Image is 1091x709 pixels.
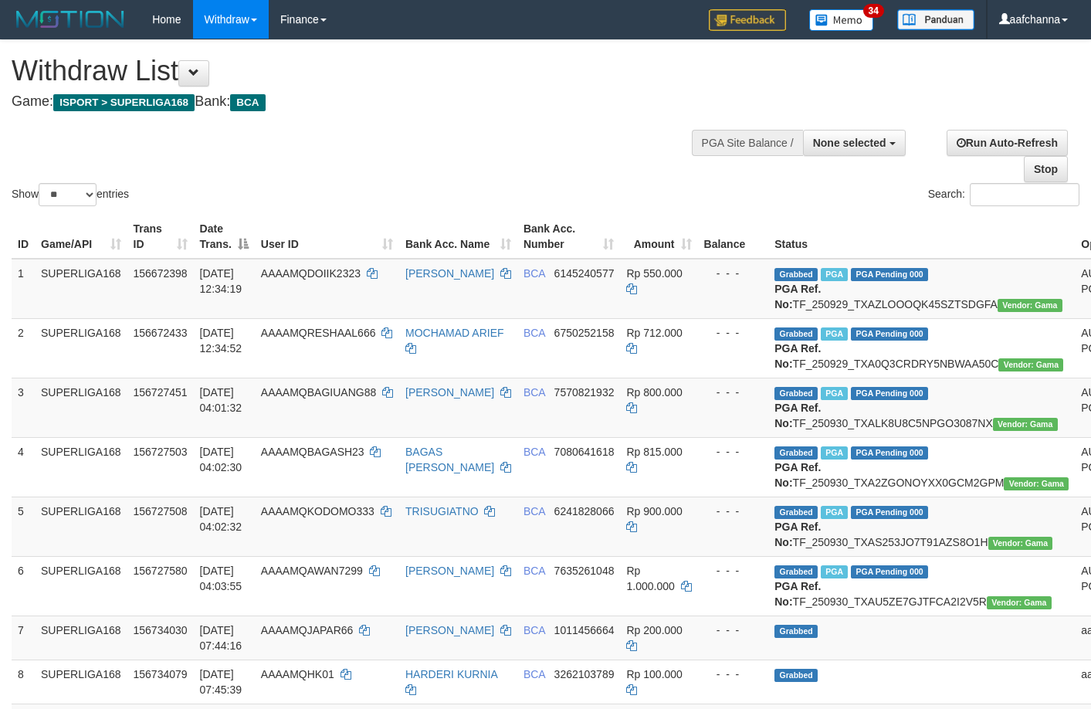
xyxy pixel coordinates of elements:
[768,556,1075,616] td: TF_250930_TXAU5ZE7GJTFCA2I2V5R
[554,267,615,280] span: Copy 6145240577 to clipboard
[774,565,818,578] span: Grabbed
[821,387,848,400] span: Marked by aafchoeunmanni
[35,660,127,704] td: SUPERLIGA168
[774,506,818,519] span: Grabbed
[134,267,188,280] span: 156672398
[35,378,127,437] td: SUPERLIGA168
[399,215,517,259] th: Bank Acc. Name: activate to sort column ascending
[134,624,188,636] span: 156734030
[626,446,682,458] span: Rp 815.000
[554,327,615,339] span: Copy 6750252158 to clipboard
[768,497,1075,556] td: TF_250930_TXAS253JO7T91AZS8O1H
[523,267,545,280] span: BCA
[134,446,188,458] span: 156727503
[988,537,1053,550] span: Vendor URL: https://trx31.1velocity.biz
[774,283,821,310] b: PGA Ref. No:
[704,266,763,281] div: - - -
[523,624,545,636] span: BCA
[928,183,1079,206] label: Search:
[200,386,242,414] span: [DATE] 04:01:32
[134,386,188,399] span: 156727451
[230,94,265,111] span: BCA
[704,667,763,682] div: - - -
[774,625,818,638] span: Grabbed
[768,259,1075,319] td: TF_250929_TXAZLOOOQK45SZTSDGFA
[774,387,818,400] span: Grabbed
[12,56,712,87] h1: Withdraw List
[704,563,763,578] div: - - -
[774,461,821,489] b: PGA Ref. No:
[620,215,697,259] th: Amount: activate to sort column ascending
[698,215,769,259] th: Balance
[12,497,35,556] td: 5
[768,318,1075,378] td: TF_250929_TXA0Q3CRDRY5NBWAA50C
[704,444,763,460] div: - - -
[1004,477,1069,490] span: Vendor URL: https://trx31.1velocity.biz
[821,565,848,578] span: Marked by aafchoeunmanni
[523,668,545,680] span: BCA
[809,9,874,31] img: Button%20Memo.svg
[998,299,1062,312] span: Vendor URL: https://trx31.1velocity.biz
[35,616,127,660] td: SUPERLIGA168
[261,327,376,339] span: AAAAMQRESHAAL666
[1024,156,1068,182] a: Stop
[127,215,194,259] th: Trans ID: activate to sort column ascending
[626,505,682,517] span: Rp 900.000
[851,268,928,281] span: PGA Pending
[405,624,494,636] a: [PERSON_NAME]
[851,506,928,519] span: PGA Pending
[821,327,848,341] span: Marked by aafsoycanthlai
[134,327,188,339] span: 156672433
[261,446,364,458] span: AAAAMQBAGASH23
[200,505,242,533] span: [DATE] 04:02:32
[200,668,242,696] span: [DATE] 07:45:39
[200,267,242,295] span: [DATE] 12:34:19
[774,342,821,370] b: PGA Ref. No:
[200,624,242,652] span: [DATE] 07:44:16
[523,327,545,339] span: BCA
[821,268,848,281] span: Marked by aafsoycanthlai
[12,259,35,319] td: 1
[523,446,545,458] span: BCA
[774,521,821,548] b: PGA Ref. No:
[261,386,376,399] span: AAAAMQBAGIUANG88
[821,446,848,460] span: Marked by aafchoeunmanni
[863,4,884,18] span: 34
[12,183,129,206] label: Show entries
[987,596,1052,609] span: Vendor URL: https://trx31.1velocity.biz
[626,386,682,399] span: Rp 800.000
[12,94,712,110] h4: Game: Bank:
[554,565,615,577] span: Copy 7635261048 to clipboard
[523,565,545,577] span: BCA
[255,215,399,259] th: User ID: activate to sort column ascending
[12,660,35,704] td: 8
[12,8,129,31] img: MOTION_logo.png
[35,215,127,259] th: Game/API: activate to sort column ascending
[851,327,928,341] span: PGA Pending
[851,565,928,578] span: PGA Pending
[53,94,195,111] span: ISPORT > SUPERLIGA168
[405,267,494,280] a: [PERSON_NAME]
[134,505,188,517] span: 156727508
[998,358,1063,371] span: Vendor URL: https://trx31.1velocity.biz
[405,446,494,473] a: BAGAS [PERSON_NAME]
[554,505,615,517] span: Copy 6241828066 to clipboard
[704,325,763,341] div: - - -
[35,556,127,616] td: SUPERLIGA168
[554,386,615,399] span: Copy 7570821932 to clipboard
[405,505,479,517] a: TRISUGIATNO
[35,318,127,378] td: SUPERLIGA168
[851,446,928,460] span: PGA Pending
[774,327,818,341] span: Grabbed
[803,130,906,156] button: None selected
[626,327,682,339] span: Rp 712.000
[704,504,763,519] div: - - -
[405,565,494,577] a: [PERSON_NAME]
[261,624,354,636] span: AAAAMQJAPAR66
[405,386,494,399] a: [PERSON_NAME]
[12,437,35,497] td: 4
[774,446,818,460] span: Grabbed
[704,385,763,400] div: - - -
[774,669,818,682] span: Grabbed
[12,318,35,378] td: 2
